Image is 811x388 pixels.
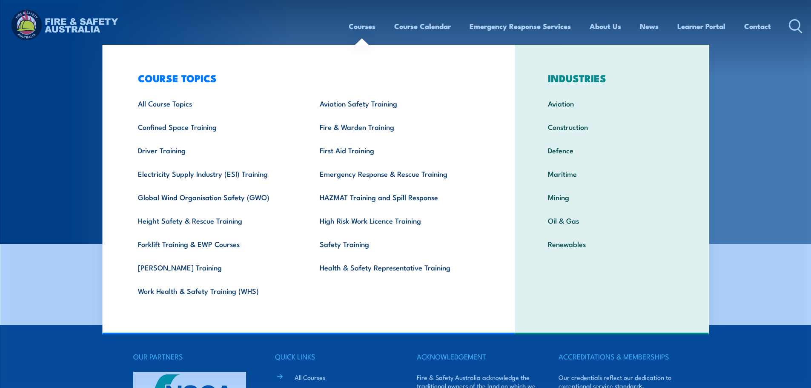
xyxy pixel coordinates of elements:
h4: ACKNOWLEDGEMENT [417,351,536,362]
a: First Aid Training [307,138,488,162]
a: Courses [349,15,375,37]
a: Emergency Response & Rescue Training [307,162,488,185]
a: Work Health & Safety Training (WHS) [125,279,307,302]
a: Height Safety & Rescue Training [125,209,307,232]
a: Mining [535,185,689,209]
a: Maritime [535,162,689,185]
a: Driver Training [125,138,307,162]
a: Renewables [535,232,689,256]
a: About Us [590,15,621,37]
h3: COURSE TOPICS [125,72,488,84]
a: Forklift Training & EWP Courses [125,232,307,256]
a: Global Wind Organisation Safety (GWO) [125,185,307,209]
a: [PERSON_NAME] Training [125,256,307,279]
a: Aviation Safety Training [307,92,488,115]
a: Aviation [535,92,689,115]
a: All Courses [295,373,325,382]
a: Contact [744,15,771,37]
a: Construction [535,115,689,138]
a: All Course Topics [125,92,307,115]
a: Emergency Response Services [470,15,571,37]
a: Course Calendar [394,15,451,37]
h4: ACCREDITATIONS & MEMBERSHIPS [559,351,678,362]
a: HAZMAT Training and Spill Response [307,185,488,209]
h4: QUICK LINKS [275,351,394,362]
a: Defence [535,138,689,162]
h3: INDUSTRIES [535,72,689,84]
a: Health & Safety Representative Training [307,256,488,279]
a: Fire & Warden Training [307,115,488,138]
a: Safety Training [307,232,488,256]
a: High Risk Work Licence Training [307,209,488,232]
a: Oil & Gas [535,209,689,232]
a: Learner Portal [677,15,725,37]
a: Electricity Supply Industry (ESI) Training [125,162,307,185]
a: Confined Space Training [125,115,307,138]
h4: OUR PARTNERS [133,351,252,362]
a: News [640,15,659,37]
